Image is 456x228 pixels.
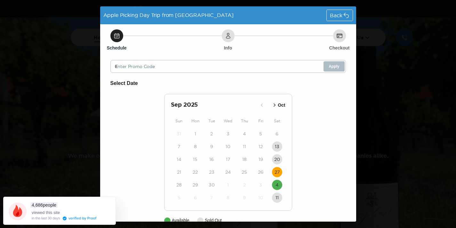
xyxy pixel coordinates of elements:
[209,182,215,188] time: 30
[174,129,184,139] button: 31
[239,154,250,164] button: 18
[258,169,263,175] time: 26
[30,202,58,208] span: people
[220,117,236,125] div: Wed
[239,180,250,190] button: 2
[256,154,266,164] button: 19
[243,194,246,201] time: 9
[174,167,184,177] button: 21
[239,193,250,203] button: 9
[187,117,204,125] div: Mon
[210,143,213,150] time: 9
[32,202,43,208] span: 4,686
[177,156,181,163] time: 14
[272,129,282,139] button: 6
[242,156,247,163] time: 18
[227,182,229,188] time: 1
[174,193,184,203] button: 5
[223,193,233,203] button: 8
[330,13,342,18] span: Back
[269,100,287,110] button: Oct
[223,167,233,177] button: 24
[269,117,285,125] div: Sat
[210,194,213,201] time: 7
[174,180,184,190] button: 28
[225,169,231,175] time: 24
[209,156,214,163] time: 16
[243,131,246,137] time: 4
[172,217,189,224] p: Available
[206,167,217,177] button: 23
[190,154,200,164] button: 15
[272,141,282,152] button: 13
[223,154,233,164] button: 17
[227,131,229,137] time: 3
[272,167,282,177] button: 27
[256,129,266,139] button: 5
[103,12,234,18] span: Apple Picking Day Trip from [GEOGRAPHIC_DATA]
[194,143,197,150] time: 8
[272,180,282,190] button: 4
[210,131,213,137] time: 2
[226,156,230,163] time: 17
[209,169,214,175] time: 23
[190,129,200,139] button: 1
[239,167,250,177] button: 25
[194,194,197,201] time: 6
[204,117,220,125] div: Tue
[272,154,282,164] button: 20
[256,180,266,190] button: 3
[329,45,350,51] h6: Checkout
[256,141,266,152] button: 12
[242,169,247,175] time: 25
[190,193,200,203] button: 6
[110,79,346,87] h6: Select Date
[177,131,181,137] time: 31
[206,129,217,139] button: 2
[275,143,279,150] time: 13
[206,193,217,203] button: 7
[272,193,282,203] button: 11
[243,143,246,150] time: 11
[193,169,198,175] time: 22
[239,129,250,139] button: 4
[178,143,180,150] time: 7
[236,117,252,125] div: Thu
[32,210,60,215] span: viewed this site
[205,217,222,224] p: Sold Out
[190,167,200,177] button: 22
[239,141,250,152] button: 11
[274,156,280,163] time: 20
[223,141,233,152] button: 10
[276,194,279,201] time: 11
[224,45,232,51] h6: Info
[256,193,266,203] button: 10
[174,154,184,164] button: 14
[243,182,246,188] time: 2
[32,217,60,220] div: in the last 30 days
[226,143,230,150] time: 10
[259,182,262,188] time: 3
[178,194,180,201] time: 5
[193,182,198,188] time: 29
[252,117,269,125] div: Fri
[223,129,233,139] button: 3
[195,131,196,137] time: 1
[256,167,266,177] button: 26
[206,180,217,190] button: 30
[278,102,285,109] p: Oct
[259,143,263,150] time: 12
[174,141,184,152] button: 7
[107,45,126,51] h6: Schedule
[259,131,262,137] time: 5
[177,169,181,175] time: 21
[190,180,200,190] button: 29
[206,154,217,164] button: 16
[171,117,187,125] div: Sun
[258,194,263,201] time: 10
[275,169,280,175] time: 27
[206,141,217,152] button: 9
[193,156,197,163] time: 15
[176,182,182,188] time: 28
[223,180,233,190] button: 1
